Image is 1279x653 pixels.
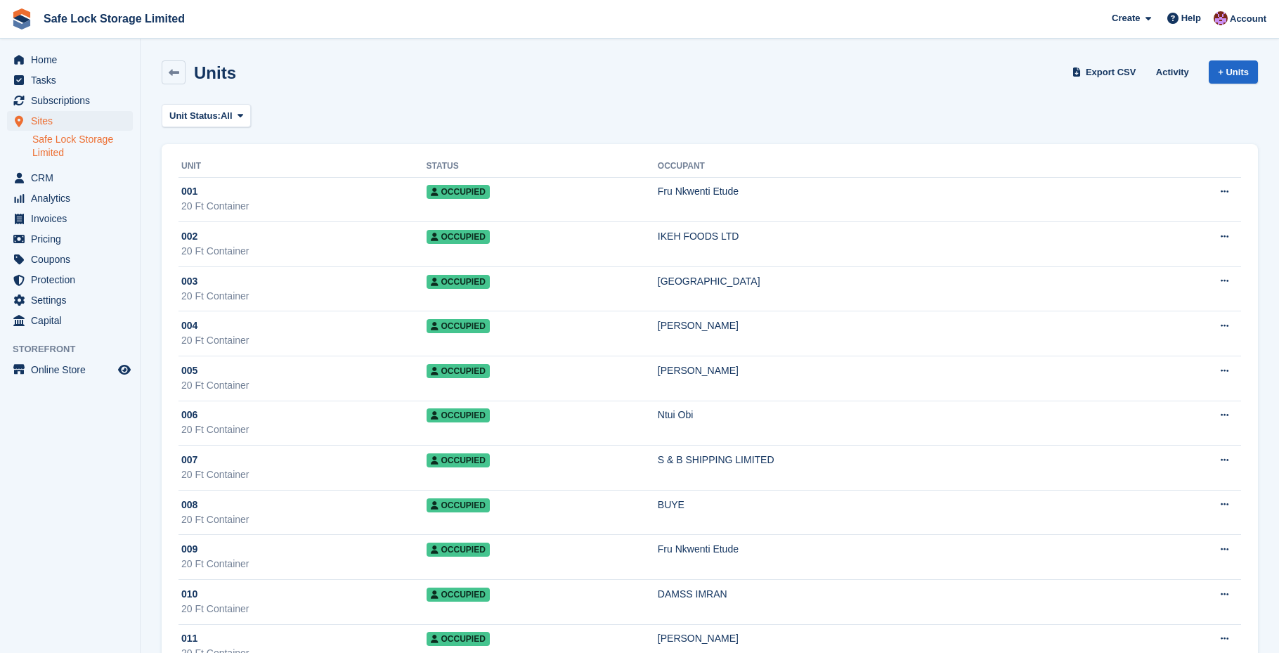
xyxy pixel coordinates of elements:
span: CRM [31,168,115,188]
th: Unit [178,155,427,178]
span: Sites [31,111,115,131]
span: Occupied [427,230,490,244]
span: Capital [31,311,115,330]
span: Occupied [427,453,490,467]
span: Subscriptions [31,91,115,110]
span: Occupied [427,588,490,602]
span: Occupied [427,632,490,646]
a: + Units [1209,60,1258,84]
a: menu [7,270,133,290]
a: menu [7,91,133,110]
div: 20 Ft Container [181,602,427,616]
span: Storefront [13,342,140,356]
span: Settings [31,290,115,310]
div: 20 Ft Container [181,557,427,571]
span: Invoices [31,209,115,228]
div: [GEOGRAPHIC_DATA] [658,274,1138,289]
span: Export CSV [1086,65,1136,79]
span: Coupons [31,250,115,269]
div: 20 Ft Container [181,512,427,527]
div: [PERSON_NAME] [658,631,1138,646]
div: 20 Ft Container [181,378,427,393]
div: 20 Ft Container [181,244,427,259]
span: 004 [181,318,197,333]
div: Fru Nkwenti Etude [658,184,1138,199]
span: Occupied [427,319,490,333]
span: Occupied [427,498,490,512]
span: 001 [181,184,197,199]
th: Status [427,155,658,178]
button: Unit Status: All [162,104,251,127]
span: 006 [181,408,197,422]
span: 005 [181,363,197,378]
a: menu [7,188,133,208]
span: Pricing [31,229,115,249]
a: menu [7,111,133,131]
img: Toni Ebong [1214,11,1228,25]
a: menu [7,209,133,228]
a: menu [7,290,133,310]
span: 010 [181,587,197,602]
th: Occupant [658,155,1138,178]
a: Preview store [116,361,133,378]
div: S & B SHIPPING LIMITED [658,453,1138,467]
div: IKEH FOODS LTD [658,229,1138,244]
div: 20 Ft Container [181,467,427,482]
span: 008 [181,498,197,512]
span: Analytics [31,188,115,208]
div: 20 Ft Container [181,199,427,214]
div: Ntui Obi [658,408,1138,422]
span: Unit Status: [169,109,221,123]
div: 20 Ft Container [181,422,427,437]
span: Occupied [427,364,490,378]
a: menu [7,311,133,330]
a: menu [7,168,133,188]
a: Safe Lock Storage Limited [38,7,190,30]
span: Occupied [427,408,490,422]
span: Occupied [427,185,490,199]
span: Help [1181,11,1201,25]
div: Fru Nkwenti Etude [658,542,1138,557]
div: BUYE [658,498,1138,512]
div: DAMSS IMRAN [658,587,1138,602]
div: 20 Ft Container [181,289,427,304]
span: Occupied [427,275,490,289]
span: 009 [181,542,197,557]
a: menu [7,360,133,380]
div: 20 Ft Container [181,333,427,348]
span: 011 [181,631,197,646]
div: [PERSON_NAME] [658,363,1138,378]
a: Export CSV [1070,60,1142,84]
a: menu [7,50,133,70]
span: 002 [181,229,197,244]
span: All [221,109,233,123]
h2: Units [194,63,236,82]
a: Safe Lock Storage Limited [32,133,133,160]
a: menu [7,250,133,269]
span: 007 [181,453,197,467]
span: Online Store [31,360,115,380]
a: menu [7,229,133,249]
span: Tasks [31,70,115,90]
span: Occupied [427,543,490,557]
div: [PERSON_NAME] [658,318,1138,333]
span: Protection [31,270,115,290]
span: Create [1112,11,1140,25]
a: Activity [1150,60,1195,84]
span: Home [31,50,115,70]
img: stora-icon-8386f47178a22dfd0bd8f6a31ec36ba5ce8667c1dd55bd0f319d3a0aa187defe.svg [11,8,32,30]
span: Account [1230,12,1266,26]
a: menu [7,70,133,90]
span: 003 [181,274,197,289]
